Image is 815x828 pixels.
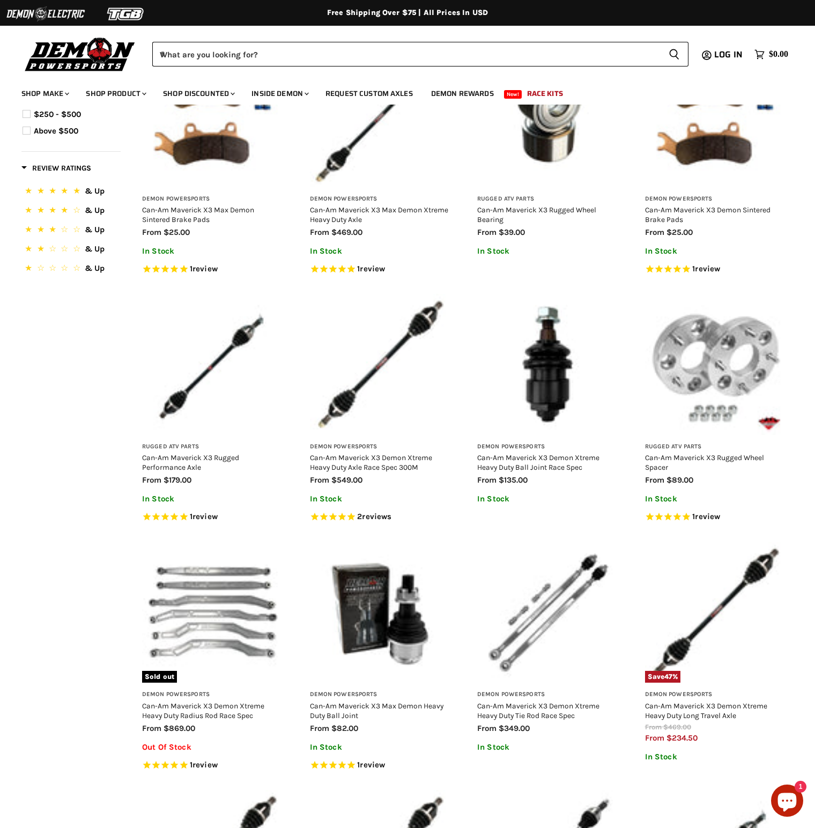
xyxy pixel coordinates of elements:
[310,205,448,224] a: Can-Am Maverick X3 Max Demon Xtreme Heavy Duty Axle
[164,723,195,733] span: $869.00
[21,35,139,73] img: Demon Powersports
[310,453,432,471] a: Can-Am Maverick X3 Demon Xtreme Heavy Duty Axle Race Spec 300M
[23,262,120,277] button: 1 Star.
[310,701,443,720] a: Can-Am Maverick X3 Max Demon Heavy Duty Ball Joint
[645,205,770,224] a: Can-Am Maverick X3 Demon Sintered Brake Pads
[768,785,806,819] inbox-online-store-chat: Shopify online store chat
[21,164,91,173] span: Review Ratings
[310,443,451,451] h3: Demon Powersports
[357,512,391,522] span: 2 reviews
[666,733,698,743] span: $234.50
[310,247,451,256] p: In Stock
[645,752,786,762] p: In Stock
[695,264,720,273] span: review
[666,227,693,237] span: $25.00
[331,475,362,485] span: $549.00
[142,542,283,683] img: Can-Am Maverick X3 Demon Xtreme Heavy Duty Radius Rod Race Spec
[645,227,664,237] span: from
[34,126,78,136] span: Above $500
[477,247,618,256] p: In Stock
[190,264,218,273] span: 1 reviews
[477,494,618,504] p: In Stock
[645,264,786,275] span: Rated 5.0 out of 5 stars 1 reviews
[23,242,120,258] button: 2 Stars.
[645,671,681,683] span: Save %
[477,542,618,683] a: Can-Am Maverick X3 Demon Xtreme Heavy Duty Tie Rod Race Spec
[357,760,385,770] span: 1 reviews
[477,46,618,187] a: Can-Am Maverick X3 Rugged Wheel Bearing
[142,247,283,256] p: In Stock
[504,90,522,99] span: New!
[310,542,451,683] img: Can-Am Maverick X3 Max Demon Heavy Duty Ball Joint
[477,453,599,471] a: Can-Am Maverick X3 Demon Xtreme Heavy Duty Ball Joint Race Spec
[477,195,618,203] h3: Rugged ATV Parts
[243,83,315,105] a: Inside Demon
[645,46,786,187] a: Can-Am Maverick X3 Demon Sintered Brake Pads
[85,186,105,196] span: & Up
[142,701,264,720] a: Can-Am Maverick X3 Demon Xtreme Heavy Duty Radius Rod Race Spec
[695,512,720,522] span: review
[142,723,161,733] span: from
[85,205,105,215] span: & Up
[310,264,451,275] span: Rated 5.0 out of 5 stars 1 reviews
[152,42,688,66] form: Product
[5,4,86,24] img: Demon Electric Logo 2
[477,205,596,224] a: Can-Am Maverick X3 Rugged Wheel Bearing
[142,264,283,275] span: Rated 5.0 out of 5 stars 1 reviews
[645,733,664,743] span: from
[499,475,528,485] span: $135.00
[310,760,451,771] span: Rated 5.0 out of 5 stars 1 reviews
[310,743,451,752] p: In Stock
[142,294,283,435] img: Can-Am Maverick X3 Rugged Performance Axle
[645,542,786,683] a: Can-Am Maverick X3 Demon Xtreme Heavy Duty Long Travel AxleSave47%
[310,512,451,523] span: Rated 5.0 out of 5 stars 2 reviews
[357,264,385,273] span: 1 reviews
[769,49,788,60] span: $0.00
[645,701,767,720] a: Can-Am Maverick X3 Demon Xtreme Heavy Duty Long Travel Axle
[477,723,497,733] span: from
[423,83,502,105] a: Demon Rewards
[645,247,786,256] p: In Stock
[477,294,618,435] img: Can-Am Maverick X3 Demon Xtreme Heavy Duty Ball Joint Race Spec
[749,47,794,62] a: $0.00
[13,78,786,105] ul: Main menu
[310,46,451,187] img: Can-Am Maverick X3 Max Demon Xtreme Heavy Duty Axle
[477,227,497,237] span: from
[362,512,391,522] span: reviews
[660,42,688,66] button: Search
[645,723,662,731] span: from
[142,46,283,187] img: Can-Am Maverick X3 Max Demon Sintered Brake Pads
[142,760,283,771] span: Rated 5.0 out of 5 stars 1 reviews
[310,195,451,203] h3: Demon Powersports
[142,743,283,752] p: Out Of Stock
[142,227,161,237] span: from
[692,264,720,273] span: 1 reviews
[310,475,329,485] span: from
[192,760,218,770] span: review
[310,294,451,435] img: Can-Am Maverick X3 Demon Xtreme Heavy Duty Axle Race Spec 300M
[645,512,786,523] span: Rated 5.0 out of 5 stars 1 reviews
[477,743,618,752] p: In Stock
[331,227,362,237] span: $469.00
[152,42,660,66] input: When autocomplete results are available use up and down arrows to review and enter to select
[13,83,76,105] a: Shop Make
[85,244,105,254] span: & Up
[142,205,254,224] a: Can-Am Maverick X3 Max Demon Sintered Brake Pads
[477,691,618,699] h3: Demon Powersports
[477,443,618,451] h3: Demon Powersports
[317,83,421,105] a: Request Custom Axles
[645,494,786,504] p: In Stock
[645,691,786,699] h3: Demon Powersports
[645,443,786,451] h3: Rugged ATV Parts
[645,195,786,203] h3: Demon Powersports
[142,691,283,699] h3: Demon Powersports
[310,723,329,733] span: from
[645,294,786,435] img: Can-Am Maverick X3 Rugged Wheel Spacer
[692,512,720,522] span: 1 reviews
[192,264,218,273] span: review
